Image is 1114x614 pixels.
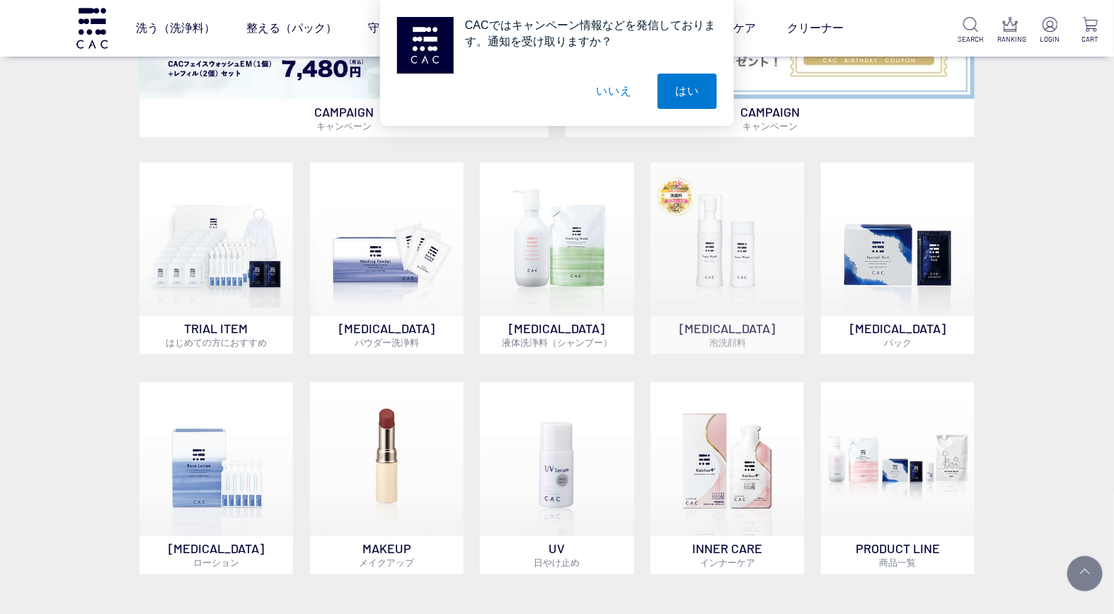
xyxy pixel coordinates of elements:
p: [MEDICAL_DATA] [650,316,804,354]
p: TRIAL ITEM [139,316,293,354]
p: PRODUCT LINE [821,536,975,574]
a: UV日やけ止め [480,383,633,574]
p: MAKEUP [310,536,464,574]
a: 泡洗顔料 [MEDICAL_DATA]泡洗顔料 [650,163,804,354]
a: MAKEUPメイクアップ [310,383,464,574]
img: 泡洗顔料 [650,163,804,316]
a: [MEDICAL_DATA]液体洗浄料（シャンプー） [480,163,633,354]
span: 泡洗顔料 [709,337,746,349]
span: パウダー洗浄料 [355,337,419,349]
a: [MEDICAL_DATA]ローション [139,383,293,574]
a: トライアルセット TRIAL ITEMはじめての方におすすめ [139,163,293,354]
button: いいえ [579,74,650,109]
div: CACではキャンペーン情報などを発信しております。通知を受け取りますか？ [454,17,717,50]
button: はい [658,74,717,109]
span: インナーケア [700,557,755,569]
span: メイクアップ [359,557,414,569]
img: notification icon [397,17,454,74]
span: はじめての方におすすめ [166,337,267,349]
span: 商品一覧 [880,557,917,569]
p: [MEDICAL_DATA] [480,316,633,354]
img: トライアルセット [139,163,293,316]
span: 日やけ止め [534,557,580,569]
span: ローション [193,557,239,569]
span: 液体洗浄料（シャンプー） [502,337,612,349]
p: [MEDICAL_DATA] [821,316,975,354]
p: [MEDICAL_DATA] [310,316,464,354]
p: [MEDICAL_DATA] [139,536,293,574]
img: インナーケア [650,383,804,536]
a: インナーケア INNER CAREインナーケア [650,383,804,574]
p: UV [480,536,633,574]
span: パック [884,337,912,349]
p: INNER CARE [650,536,804,574]
a: [MEDICAL_DATA]パック [821,163,975,354]
a: PRODUCT LINE商品一覧 [821,383,975,574]
a: [MEDICAL_DATA]パウダー洗浄料 [310,163,464,354]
